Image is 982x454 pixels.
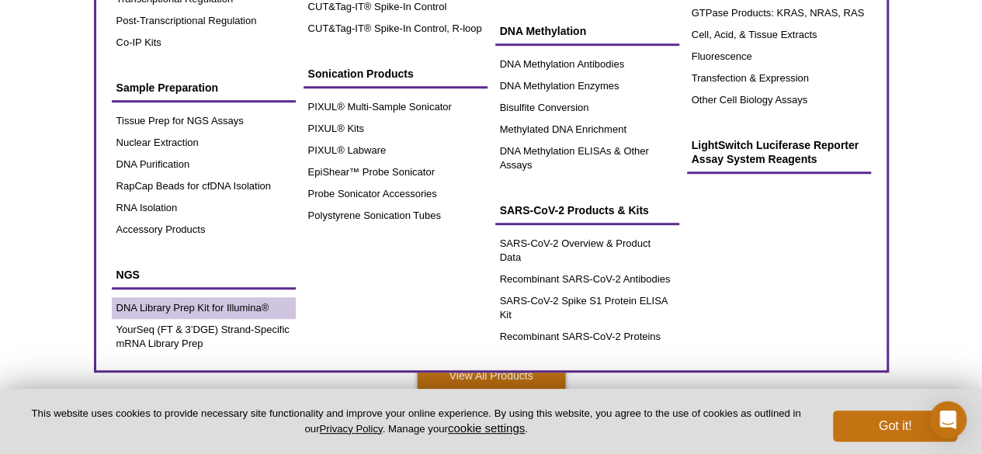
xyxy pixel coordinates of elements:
p: This website uses cookies to provide necessary site functionality and improve your online experie... [25,407,807,436]
a: DNA Methylation ELISAs & Other Assays [495,140,679,176]
a: Cell, Acid, & Tissue Extracts [687,24,871,46]
a: Co-IP Kits [112,32,296,54]
a: View All Products [418,360,565,391]
a: CUT&Tag-IT® Spike-In Control, R-loop [304,18,488,40]
a: Transfection & Expression [687,68,871,89]
a: Post-Transcriptional Regulation [112,10,296,32]
span: DNA Methylation [500,25,586,37]
a: GTPase Products: KRAS, NRAS, RAS [687,2,871,24]
a: Other Cell Biology Assays [687,89,871,111]
div: Open Intercom Messenger [929,401,966,438]
a: PIXUL® Kits [304,118,488,140]
span: Sample Preparation [116,81,219,94]
a: SARS-CoV-2 Products & Kits [495,196,679,225]
span: NGS [116,269,140,281]
a: Accessory Products [112,219,296,241]
span: LightSwitch Luciferase Reporter Assay System Reagents [692,139,859,165]
a: SARS-CoV-2 Spike S1 Protein ELISA Kit [495,290,679,326]
a: DNA Methylation Enzymes [495,75,679,97]
a: LightSwitch Luciferase Reporter Assay System Reagents [687,130,871,174]
a: Recombinant SARS-CoV-2 Proteins [495,326,679,348]
a: DNA Methylation [495,16,679,46]
a: Sample Preparation [112,73,296,102]
span: SARS-CoV-2 Products & Kits [500,204,649,217]
a: Tissue Prep for NGS Assays [112,110,296,132]
a: Recombinant SARS-CoV-2 Antibodies [495,269,679,290]
button: cookie settings [448,421,525,435]
a: Fluorescence [687,46,871,68]
button: Got it! [833,411,957,442]
a: PIXUL® Multi-Sample Sonicator [304,96,488,118]
a: Nuclear Extraction [112,132,296,154]
a: Sonication Products [304,59,488,88]
a: Probe Sonicator Accessories [304,183,488,205]
a: Methylated DNA Enrichment [495,119,679,140]
a: PIXUL® Labware [304,140,488,161]
a: YourSeq (FT & 3’DGE) Strand-Specific mRNA Library Prep [112,319,296,355]
a: DNA Methylation Antibodies [495,54,679,75]
a: DNA Purification [112,154,296,175]
span: Sonication Products [308,68,414,80]
a: NGS [112,260,296,289]
a: Privacy Policy [319,423,382,435]
a: DNA Library Prep Kit for Illumina® [112,297,296,319]
a: EpiShear™ Probe Sonicator [304,161,488,183]
a: RapCap Beads for cfDNA Isolation [112,175,296,197]
a: RNA Isolation [112,197,296,219]
a: Polystyrene Sonication Tubes [304,205,488,227]
a: SARS-CoV-2 Overview & Product Data [495,233,679,269]
a: Bisulfite Conversion [495,97,679,119]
